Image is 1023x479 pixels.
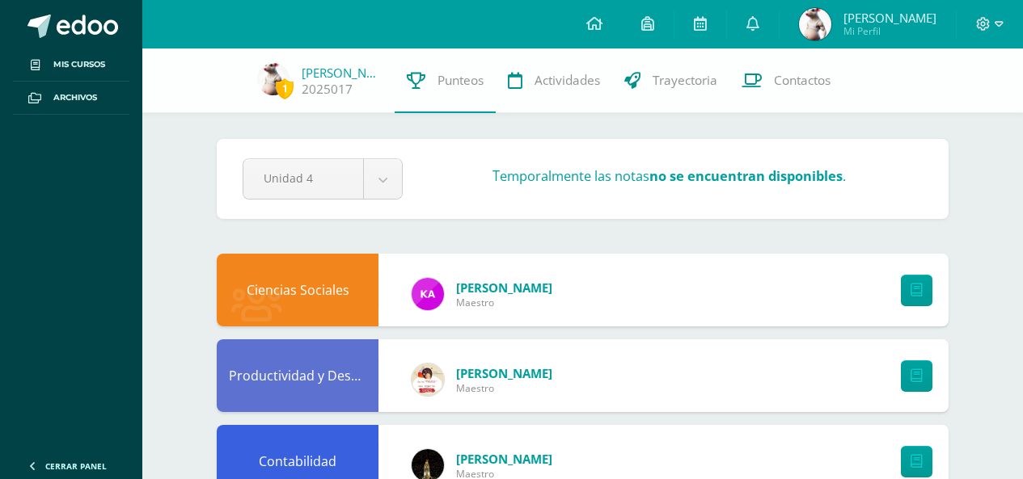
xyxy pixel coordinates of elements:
a: Punteos [395,48,496,113]
div: Ciencias Sociales [217,254,378,326]
a: 2025017 [302,81,353,98]
h3: Temporalmente las notas . [492,167,846,185]
span: Archivos [53,91,97,104]
span: [PERSON_NAME] [843,10,936,26]
span: Maestro [456,296,552,309]
span: Contactos [774,72,831,89]
a: Actividades [496,48,612,113]
span: Mi Perfil [843,24,936,38]
div: Productividad y Desarrollo [217,339,378,412]
span: Mis cursos [53,58,105,71]
a: Contactos [729,48,843,113]
span: Cerrar panel [45,460,107,472]
a: [PERSON_NAME] [456,365,552,381]
a: Mis cursos [13,48,129,82]
span: Trayectoria [653,72,717,89]
img: b72445c9a0edc7b97c5a79956e4ec4a5.png [412,363,444,396]
span: Actividades [535,72,600,89]
span: Unidad 4 [264,159,343,197]
img: 86ba34b4462e245aa7495bdb45b1f922.png [799,8,831,40]
img: bee4affa6473aeaf057711ec23146b4f.png [412,278,444,310]
a: [PERSON_NAME] [456,451,552,467]
img: 86ba34b4462e245aa7495bdb45b1f922.png [257,63,290,95]
a: [PERSON_NAME] [456,279,552,296]
a: Trayectoria [612,48,729,113]
strong: no se encuentran disponibles [649,167,843,185]
span: Maestro [456,381,552,395]
a: [PERSON_NAME] [302,65,383,81]
a: Archivos [13,82,129,115]
span: Punteos [438,72,484,89]
span: 1 [276,78,294,99]
a: Unidad 4 [243,159,402,199]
